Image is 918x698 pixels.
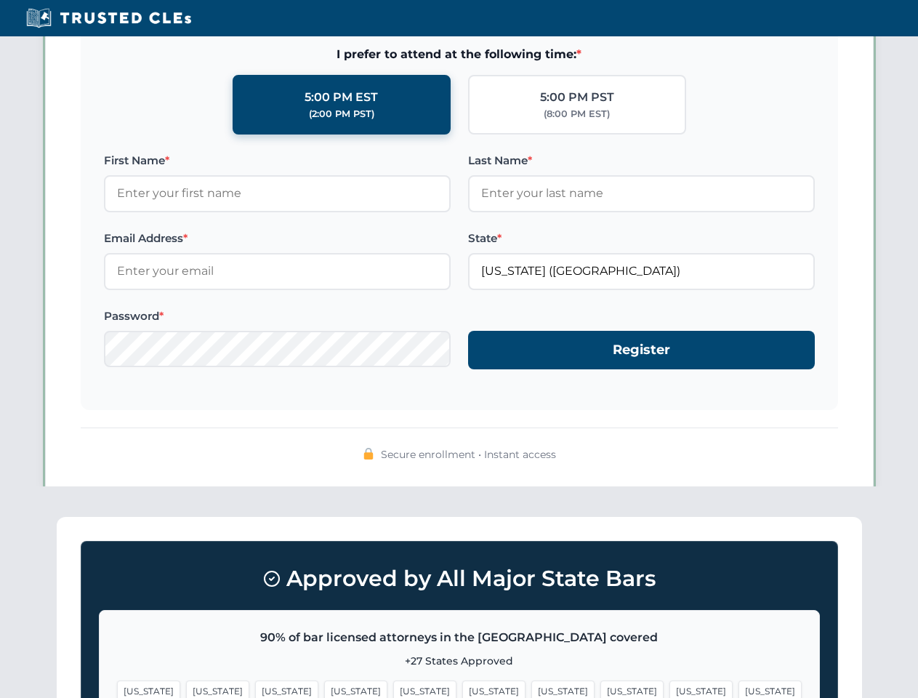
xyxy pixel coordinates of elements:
[104,152,451,169] label: First Name
[117,653,802,669] p: +27 States Approved
[468,175,815,212] input: Enter your last name
[468,152,815,169] label: Last Name
[99,559,820,598] h3: Approved by All Major State Bars
[104,308,451,325] label: Password
[104,175,451,212] input: Enter your first name
[104,45,815,64] span: I prefer to attend at the following time:
[309,107,374,121] div: (2:00 PM PST)
[540,88,614,107] div: 5:00 PM PST
[381,446,556,462] span: Secure enrollment • Instant access
[305,88,378,107] div: 5:00 PM EST
[468,253,815,289] input: Florida (FL)
[468,230,815,247] label: State
[468,331,815,369] button: Register
[363,448,374,460] img: 🔒
[104,230,451,247] label: Email Address
[104,253,451,289] input: Enter your email
[544,107,610,121] div: (8:00 PM EST)
[117,628,802,647] p: 90% of bar licensed attorneys in the [GEOGRAPHIC_DATA] covered
[22,7,196,29] img: Trusted CLEs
